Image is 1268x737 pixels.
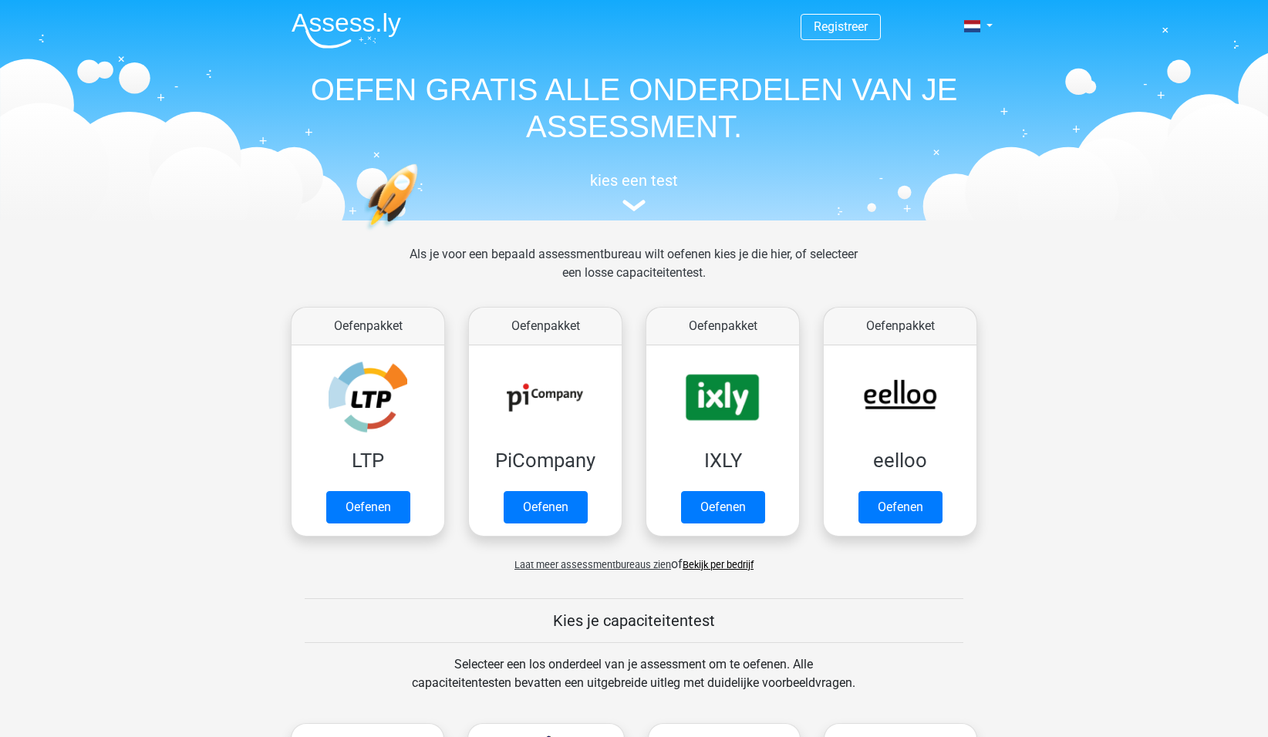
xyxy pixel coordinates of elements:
[514,559,671,570] span: Laat meer assessmentbureaus zien
[814,19,868,34] a: Registreer
[326,491,410,523] a: Oefenen
[279,543,989,574] div: of
[279,71,989,145] h1: OEFEN GRATIS ALLE ONDERDELEN VAN JE ASSESSMENT.
[292,12,401,49] img: Assessly
[279,171,989,212] a: kies een test
[504,491,588,523] a: Oefenen
[622,200,646,211] img: assessment
[364,163,477,303] img: oefenen
[397,245,870,301] div: Als je voor een bepaald assessmentbureau wilt oefenen kies je die hier, of selecteer een losse ca...
[683,559,754,570] a: Bekijk per bedrijf
[858,491,943,523] a: Oefenen
[397,655,870,711] div: Selecteer een los onderdeel van je assessment om te oefenen. Alle capaciteitentesten bevatten een...
[305,611,963,630] h5: Kies je capaciteitentest
[681,491,765,523] a: Oefenen
[279,171,989,190] h5: kies een test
